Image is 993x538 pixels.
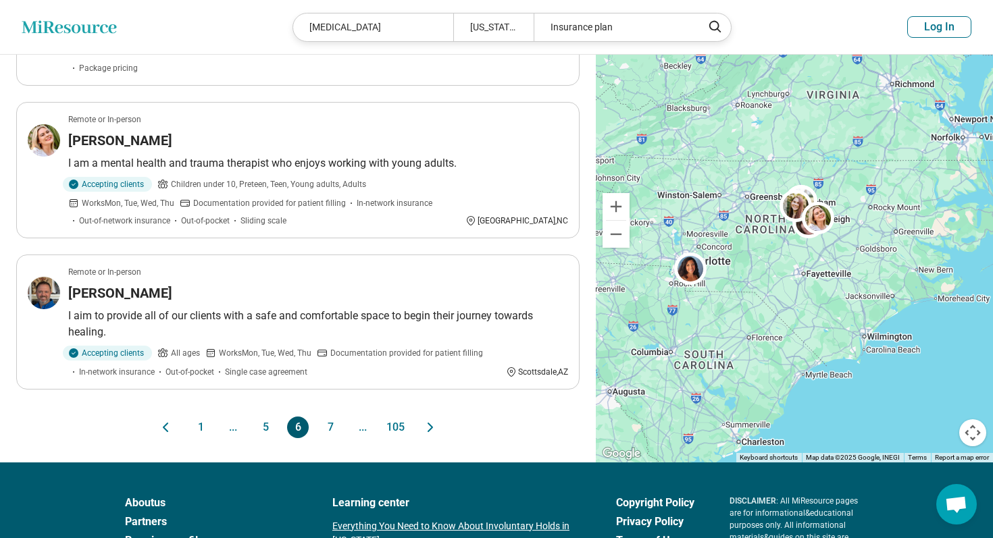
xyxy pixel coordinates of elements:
span: In-network insurance [79,366,155,378]
span: DISCLAIMER [730,496,776,506]
button: Keyboard shortcuts [740,453,798,462]
span: Documentation provided for patient filling [330,347,483,359]
div: [US_STATE] [453,14,534,41]
p: Remote or In-person [68,113,141,126]
a: Privacy Policy [616,514,694,530]
span: Single case agreement [225,366,307,378]
span: ... [222,416,244,438]
button: Previous page [157,416,174,438]
h3: [PERSON_NAME] [68,131,172,150]
span: Out-of-pocket [165,366,214,378]
span: Sliding scale [240,215,286,227]
button: 1 [190,416,211,438]
span: Out-of-pocket [181,215,230,227]
div: Accepting clients [63,177,152,192]
span: Package pricing [79,62,138,74]
span: Map data ©2025 Google, INEGI [806,454,900,461]
div: Scottsdale , AZ [506,366,568,378]
a: Partners [125,514,297,530]
img: Google [599,445,644,462]
div: [MEDICAL_DATA] [293,14,453,41]
button: Next page [422,416,438,438]
div: Open chat [936,484,977,524]
span: All ages [171,347,200,359]
button: 105 [384,416,406,438]
button: Map camera controls [959,419,986,446]
a: Copyright Policy [616,495,694,511]
span: Children under 10, Preteen, Teen, Young adults, Adults [171,178,366,190]
p: I am a mental health and trauma therapist who enjoys working with young adults. [68,155,568,171]
a: Open this area in Google Maps (opens a new window) [599,445,644,462]
span: In-network insurance [357,197,432,209]
p: Remote or In-person [68,266,141,278]
button: 5 [255,416,276,438]
a: Learning center [332,495,581,511]
button: 7 [320,416,341,438]
a: Aboutus [125,495,297,511]
div: Insurance plan [534,14,694,41]
a: Report a map error [935,454,989,461]
span: ... [352,416,374,438]
h3: [PERSON_NAME] [68,284,172,302]
button: Zoom out [603,221,630,248]
button: Log In [907,16,971,38]
span: Documentation provided for patient filling [193,197,346,209]
button: Zoom in [603,193,630,220]
a: Terms (opens in new tab) [908,454,927,461]
button: 6 [287,416,309,438]
span: Out-of-network insurance [79,215,170,227]
span: Works Mon, Tue, Wed, Thu [82,197,174,209]
p: I aim to provide all of our clients with a safe and comfortable space to begin their journey towa... [68,308,568,340]
span: Works Mon, Tue, Wed, Thu [219,347,311,359]
div: Accepting clients [63,346,152,360]
div: [GEOGRAPHIC_DATA] , NC [465,215,568,227]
